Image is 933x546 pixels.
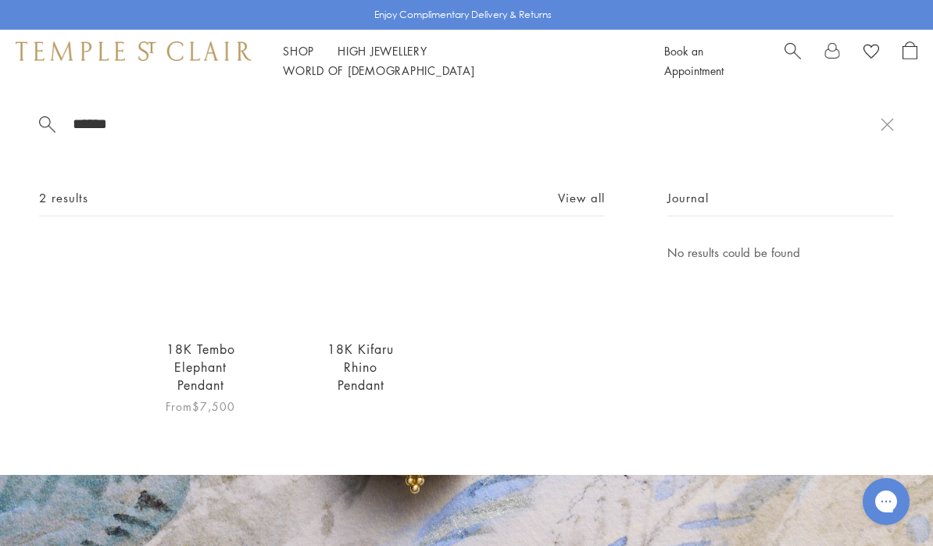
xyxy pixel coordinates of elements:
a: ShopShop [283,43,314,59]
a: 18K Tembo Elephant Pendant [166,341,235,394]
p: No results could be found [667,243,894,262]
span: From [166,398,235,416]
a: Book an Appointment [664,43,724,78]
a: View Wishlist [863,41,879,65]
span: $7,500 [192,398,235,414]
img: Temple St. Clair [16,41,252,60]
span: Journal [667,188,709,208]
img: P31855-RHINOSM [320,243,402,325]
a: Search [785,41,801,80]
iframe: Gorgias live chat messenger [855,473,917,530]
a: 18K Kifaru Rhino Pendant [327,341,394,394]
span: 2 results [39,188,88,208]
a: View all [558,189,605,206]
img: P31856-ELESM [159,243,241,325]
nav: Main navigation [283,41,629,80]
a: World of [DEMOGRAPHIC_DATA]World of [DEMOGRAPHIC_DATA] [283,62,474,78]
a: High JewelleryHigh Jewellery [338,43,427,59]
p: Enjoy Complimentary Delivery & Returns [374,7,552,23]
a: Open Shopping Bag [903,41,917,80]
